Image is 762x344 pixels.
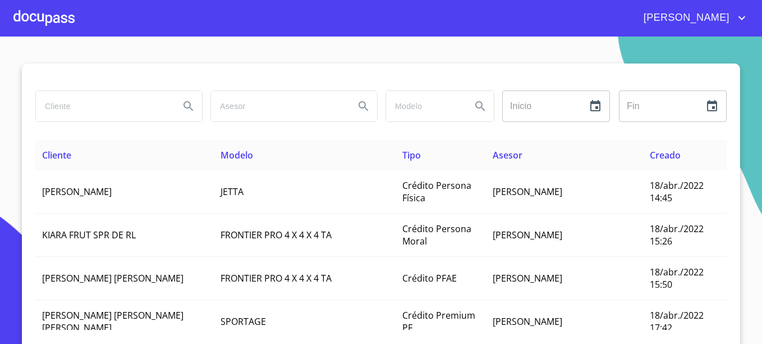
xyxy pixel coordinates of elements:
[635,9,735,27] span: [PERSON_NAME]
[36,91,171,121] input: search
[467,93,494,120] button: Search
[493,272,562,284] span: [PERSON_NAME]
[402,149,421,161] span: Tipo
[650,223,704,247] span: 18/abr./2022 15:26
[493,149,522,161] span: Asesor
[42,309,183,334] span: [PERSON_NAME] [PERSON_NAME] [PERSON_NAME]
[221,229,332,241] span: FRONTIER PRO 4 X 4 X 4 TA
[42,149,71,161] span: Cliente
[402,309,475,334] span: Crédito Premium PF
[650,309,704,334] span: 18/abr./2022 17:42
[42,185,112,198] span: [PERSON_NAME]
[650,266,704,291] span: 18/abr./2022 15:50
[402,223,471,247] span: Crédito Persona Moral
[221,185,244,198] span: JETTA
[221,149,253,161] span: Modelo
[386,91,462,121] input: search
[402,272,457,284] span: Crédito PFAE
[221,315,266,328] span: SPORTAGE
[211,91,346,121] input: search
[493,315,562,328] span: [PERSON_NAME]
[42,272,183,284] span: [PERSON_NAME] [PERSON_NAME]
[42,229,136,241] span: KIARA FRUT SPR DE RL
[650,179,704,204] span: 18/abr./2022 14:45
[402,179,471,204] span: Crédito Persona Física
[350,93,377,120] button: Search
[221,272,332,284] span: FRONTIER PRO 4 X 4 X 4 TA
[493,229,562,241] span: [PERSON_NAME]
[493,185,562,198] span: [PERSON_NAME]
[650,149,681,161] span: Creado
[635,9,749,27] button: account of current user
[175,93,202,120] button: Search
